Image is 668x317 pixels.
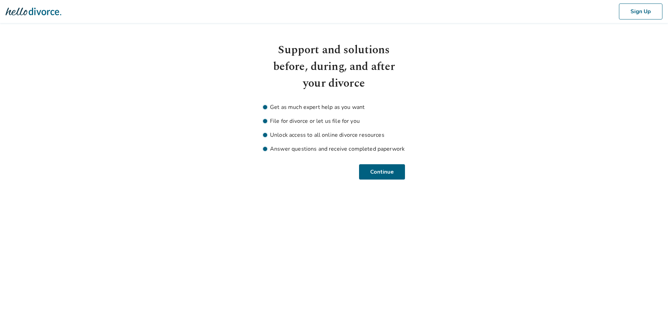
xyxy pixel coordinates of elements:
li: Get as much expert help as you want [263,103,405,111]
button: Continue [360,164,405,180]
li: Answer questions and receive completed paperwork [263,145,405,153]
li: Unlock access to all online divorce resources [263,131,405,139]
h1: Support and solutions before, during, and after your divorce [263,42,405,92]
button: Sign Up [619,3,662,19]
img: Hello Divorce Logo [6,5,61,18]
li: File for divorce or let us file for you [263,117,405,125]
